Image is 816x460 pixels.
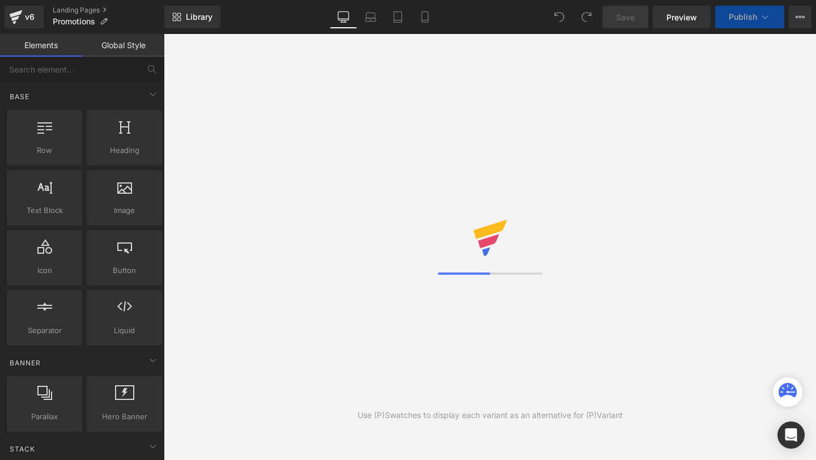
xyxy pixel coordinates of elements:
[5,6,44,28] a: v6
[90,325,159,337] span: Liquid
[8,357,42,368] span: Banner
[575,6,598,28] button: Redo
[789,6,811,28] button: More
[90,265,159,276] span: Button
[616,11,635,23] span: Save
[53,6,164,15] a: Landing Pages
[10,205,79,216] span: Text Block
[10,265,79,276] span: Icon
[164,6,220,28] a: New Library
[384,6,411,28] a: Tablet
[10,411,79,423] span: Parallax
[53,17,95,26] span: Promotions
[8,91,31,102] span: Base
[411,6,439,28] a: Mobile
[653,6,711,28] a: Preview
[90,144,159,156] span: Heading
[23,10,37,24] div: v6
[90,411,159,423] span: Hero Banner
[186,12,212,22] span: Library
[8,444,36,454] span: Stack
[548,6,571,28] button: Undo
[10,144,79,156] span: Row
[777,421,805,449] div: Open Intercom Messenger
[729,12,757,22] span: Publish
[358,409,623,421] div: Use (P)Swatches to display each variant as an alternative for (P)Variant
[715,6,784,28] button: Publish
[330,6,357,28] a: Desktop
[666,11,697,23] span: Preview
[357,6,384,28] a: Laptop
[90,205,159,216] span: Image
[82,34,164,57] a: Global Style
[10,325,79,337] span: Separator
